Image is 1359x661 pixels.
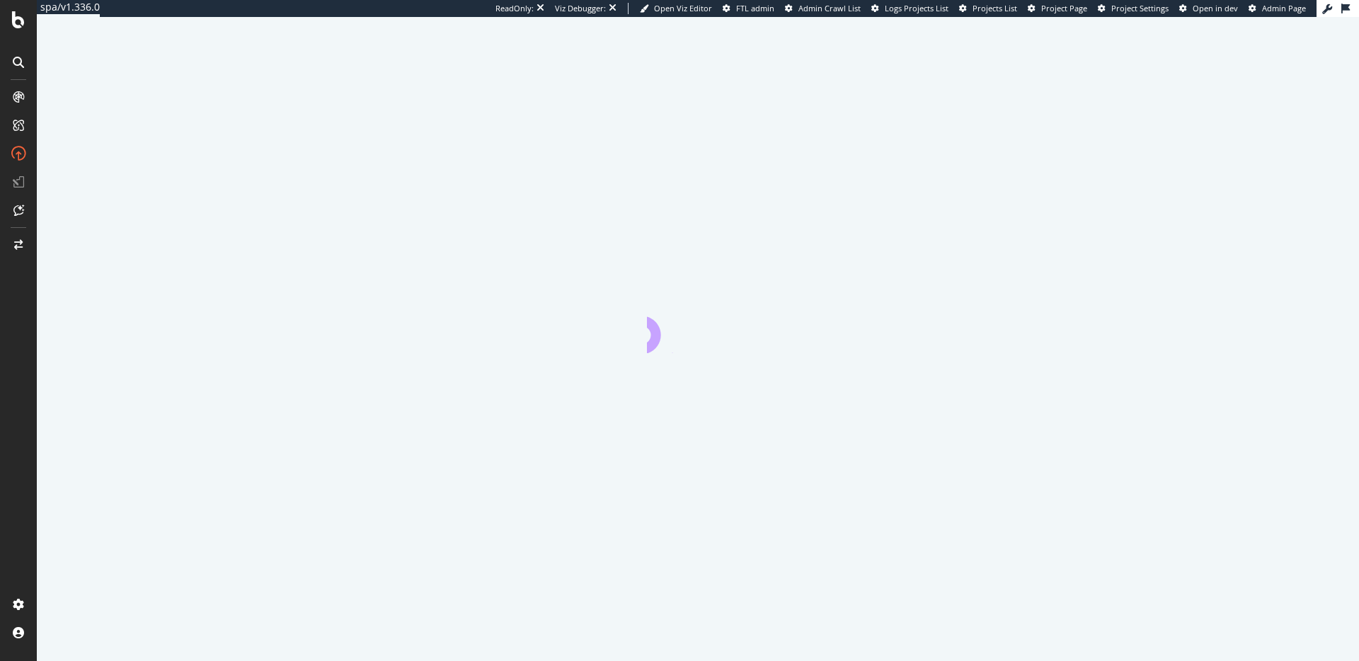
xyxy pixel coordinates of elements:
span: Projects List [973,3,1017,13]
a: Open in dev [1179,3,1238,14]
div: animation [647,302,749,353]
span: Open in dev [1193,3,1238,13]
span: Admin Page [1262,3,1306,13]
a: Admin Crawl List [785,3,861,14]
div: ReadOnly: [495,3,534,14]
span: Project Settings [1111,3,1169,13]
a: FTL admin [723,3,774,14]
span: Open Viz Editor [654,3,712,13]
a: Project Page [1028,3,1087,14]
span: Admin Crawl List [798,3,861,13]
a: Projects List [959,3,1017,14]
div: Viz Debugger: [555,3,606,14]
a: Admin Page [1249,3,1306,14]
span: Project Page [1041,3,1087,13]
a: Open Viz Editor [640,3,712,14]
a: Logs Projects List [871,3,948,14]
span: Logs Projects List [885,3,948,13]
span: FTL admin [736,3,774,13]
a: Project Settings [1098,3,1169,14]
